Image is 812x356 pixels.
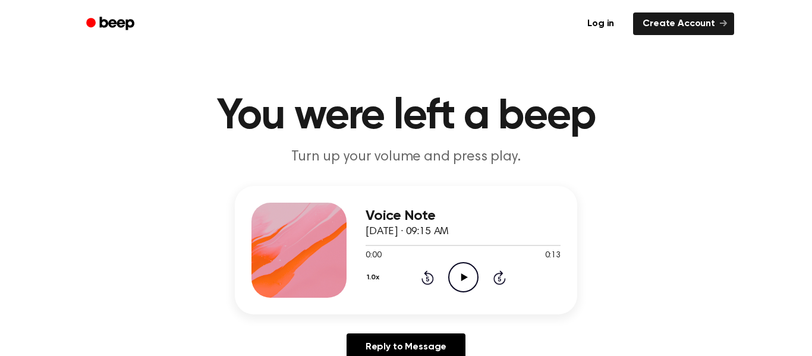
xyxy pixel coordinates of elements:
span: 0:13 [545,250,561,262]
h3: Voice Note [366,208,561,224]
a: Log in [575,10,626,37]
p: Turn up your volume and press play. [178,147,634,167]
h1: You were left a beep [102,95,710,138]
a: Beep [78,12,145,36]
span: [DATE] · 09:15 AM [366,226,449,237]
button: 1.0x [366,267,383,288]
span: 0:00 [366,250,381,262]
a: Create Account [633,12,734,35]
